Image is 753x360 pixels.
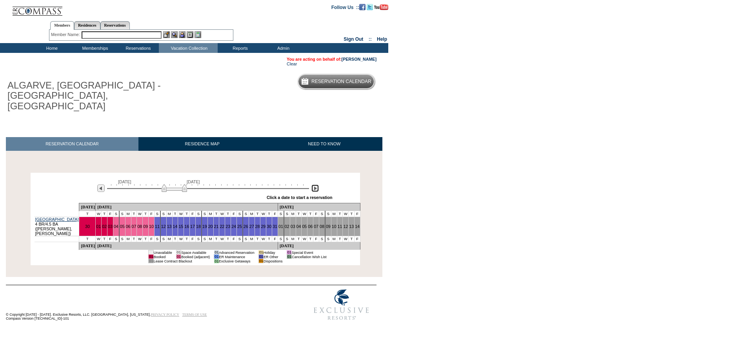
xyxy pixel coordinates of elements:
td: F [313,236,319,242]
a: 18 [196,224,201,229]
td: S [243,236,249,242]
img: b_calculator.gif [195,31,201,38]
td: M [166,211,172,217]
td: W [343,236,349,242]
a: 02 [102,224,107,229]
td: [DATE] [79,203,96,211]
td: S [202,211,207,217]
a: 08 [137,224,142,229]
a: 09 [326,224,331,229]
td: © Copyright [DATE] - [DATE]. Exclusive Resorts, LLC. [GEOGRAPHIC_DATA], [US_STATE]. Compass Versi... [6,286,280,325]
td: T [255,236,260,242]
a: 19 [202,224,207,229]
td: W [137,236,143,242]
td: M [249,211,255,217]
td: Reports [218,43,261,53]
td: Special Event [291,250,326,255]
img: Become our fan on Facebook [359,4,366,10]
td: T [296,211,302,217]
td: Dispositions [264,259,283,263]
img: Reservations [187,31,193,38]
td: S [195,236,201,242]
td: 01 [176,250,181,255]
td: Booked (adjacent) [181,255,210,259]
a: NEED TO KNOW [266,137,382,151]
div: Click a date to start a reservation [267,195,333,200]
td: Admin [261,43,304,53]
span: [DATE] [118,179,131,184]
td: 4 BR/4.5 BA ([PERSON_NAME], [PERSON_NAME]) [35,217,79,236]
td: F [231,236,237,242]
td: S [195,211,201,217]
td: T [349,211,355,217]
a: 07 [132,224,136,229]
a: 10 [149,224,154,229]
td: T [131,211,137,217]
td: Exclusive Getaways [219,259,255,263]
td: F [149,236,155,242]
td: S [154,236,160,242]
a: 23 [226,224,230,229]
a: 16 [184,224,189,229]
a: 05 [120,224,125,229]
img: Subscribe to our YouTube Channel [374,4,388,10]
a: Clear [287,62,297,66]
a: Sign Out [344,36,363,42]
a: 06 [308,224,313,229]
td: M [249,236,255,242]
td: T [255,211,260,217]
a: 20 [208,224,213,229]
td: Advanced Reservation [219,250,255,255]
a: 11 [155,224,160,229]
td: F [107,211,113,217]
td: S [236,211,242,217]
td: T [184,236,190,242]
td: S [325,236,331,242]
td: [DATE] [96,203,278,211]
td: 01 [149,259,153,263]
td: W [302,211,307,217]
td: W [178,236,184,242]
td: Holiday [264,250,283,255]
td: S [160,211,166,217]
td: T [184,211,190,217]
td: W [96,236,102,242]
td: T [172,211,178,217]
a: Become our fan on Facebook [359,4,366,9]
a: 14 [173,224,178,229]
a: 03 [108,224,113,229]
td: S [202,236,207,242]
span: [DATE] [187,179,200,184]
td: M [207,211,213,217]
td: T [266,211,272,217]
a: PRIVACY POLICY [151,313,179,317]
td: Reservations [116,43,159,53]
td: S [284,236,290,242]
td: S [119,211,125,217]
td: W [343,211,349,217]
a: Subscribe to our YouTube Channel [374,4,388,9]
td: Space Available [181,250,210,255]
a: 04 [296,224,301,229]
td: M [166,236,172,242]
td: 01 [287,255,291,259]
a: 01 [96,224,101,229]
a: 13 [349,224,354,229]
td: Unavailable [153,250,172,255]
td: [DATE] [278,203,360,211]
td: S [236,236,242,242]
td: ER Maintenance [219,255,255,259]
td: M [290,236,296,242]
td: W [137,211,143,217]
td: 01 [258,259,263,263]
a: 28 [255,224,260,229]
td: W [260,211,266,217]
a: Reservations [100,21,130,29]
a: 24 [231,224,236,229]
td: S [278,211,284,217]
td: Vacation Collection [159,43,218,53]
td: Memberships [73,43,116,53]
td: F [313,211,319,217]
img: Exclusive Resorts [306,285,376,324]
a: 06 [126,224,131,229]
